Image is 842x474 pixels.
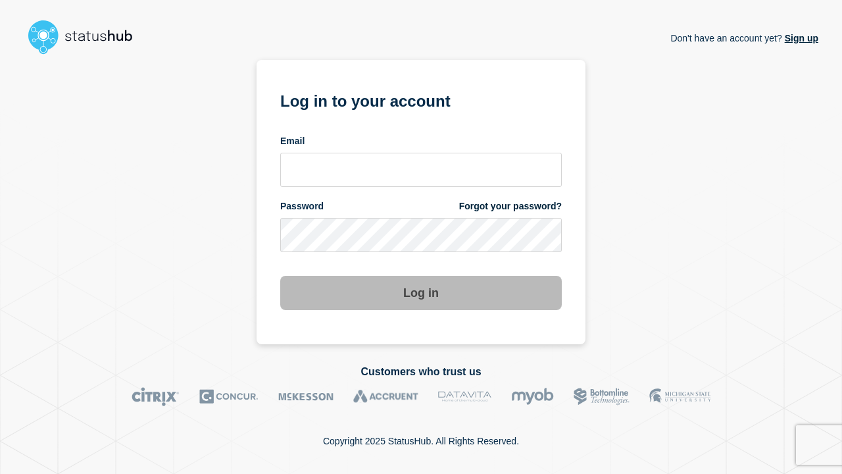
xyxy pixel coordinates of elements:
[24,366,818,378] h2: Customers who trust us
[353,387,418,406] img: Accruent logo
[132,387,180,406] img: Citrix logo
[459,200,562,213] a: Forgot your password?
[280,88,562,112] h1: Log in to your account
[280,200,324,213] span: Password
[280,276,562,310] button: Log in
[511,387,554,406] img: myob logo
[323,436,519,446] p: Copyright 2025 StatusHub. All Rights Reserved.
[280,218,562,252] input: password input
[649,387,710,406] img: MSU logo
[199,387,259,406] img: Concur logo
[24,16,149,58] img: StatusHub logo
[670,22,818,54] p: Don't have an account yet?
[278,387,334,406] img: McKesson logo
[280,153,562,187] input: email input
[574,387,630,406] img: Bottomline logo
[782,33,818,43] a: Sign up
[438,387,491,406] img: DataVita logo
[280,135,305,147] span: Email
